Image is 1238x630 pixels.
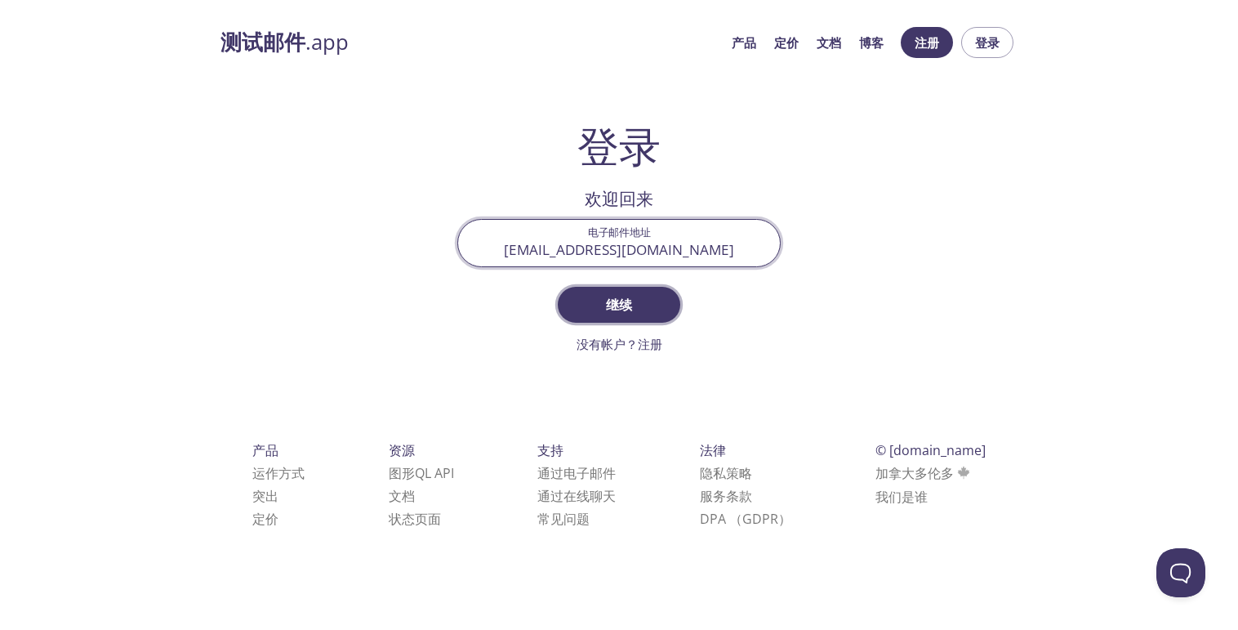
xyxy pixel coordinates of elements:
span: 法律 [700,441,726,459]
span: 产品 [252,441,278,459]
a: 服务条款 [700,487,752,505]
a: 我们是谁 [875,488,928,506]
button: 注册 [901,27,953,58]
strong: 测试邮件 [220,28,305,56]
span: 登录 [974,32,1000,53]
h1: 登录 [577,121,661,170]
a: 文档 [389,487,415,505]
a: 定价 [252,510,278,528]
span: 注册 [914,32,940,53]
a: 通过在线聊天 [537,487,616,505]
iframe: Help Scout Beacon - Open [1156,548,1205,597]
a: 产品 [732,32,756,53]
span: © [DOMAIN_NAME] [875,441,986,459]
a: 测试邮件.app [220,29,719,56]
span: 支持 [537,441,563,459]
span: 资源 [389,441,415,459]
a: 常见问题 [537,510,590,528]
a: 定价 [774,32,799,53]
button: 登录 [961,27,1013,58]
button: 继续 [558,287,680,323]
a: 运作方式 [252,464,305,482]
span: 继续 [576,293,662,316]
a: 隐私策略 [700,464,752,482]
a: DPA （GDPR） [700,510,791,528]
a: 文档 [817,32,841,53]
a: 博客 [859,32,884,53]
a: 没有帐户？注册 [577,336,662,352]
a: 状态页面 [389,510,441,528]
a: 通过电子邮件 [537,464,616,482]
a: 突出 [252,487,278,505]
a: 图形QL API [389,464,454,482]
font: 加拿大多伦多 [875,464,954,482]
h2: 欢迎回来 [457,185,781,212]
